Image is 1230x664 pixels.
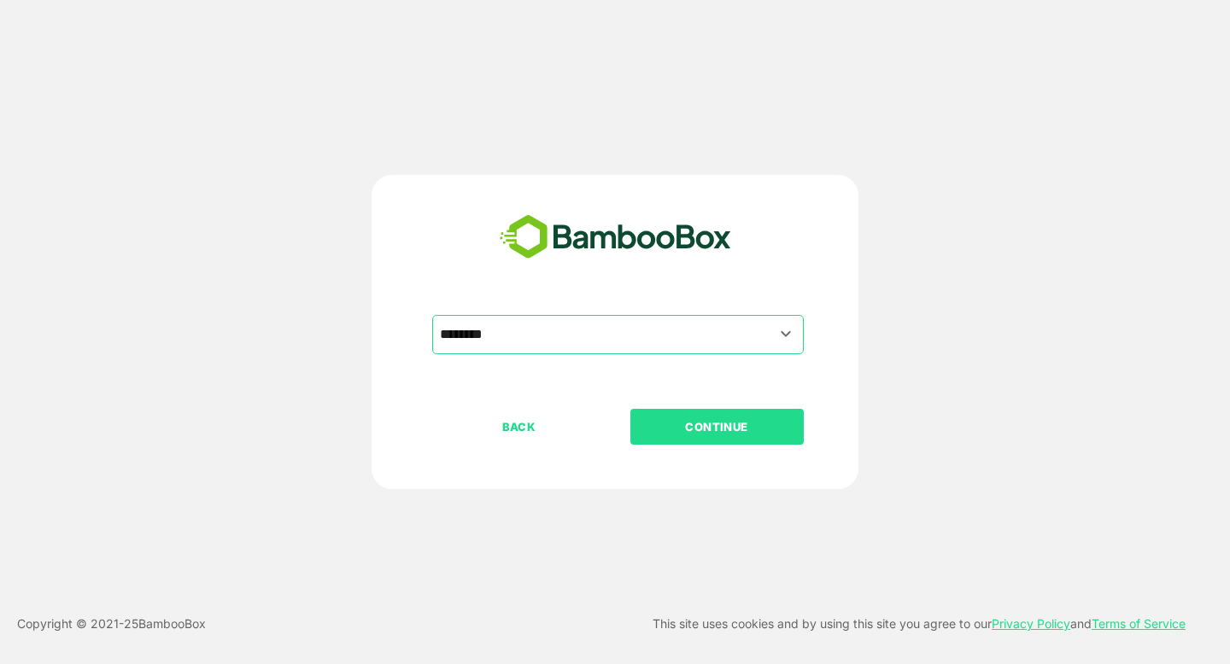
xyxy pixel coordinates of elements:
[434,417,605,436] p: BACK
[1092,616,1186,631] a: Terms of Service
[432,409,606,445] button: BACK
[490,209,741,265] img: bamboobox
[630,409,804,445] button: CONTINUE
[992,616,1070,631] a: Privacy Policy
[653,614,1186,634] p: This site uses cookies and by using this site you agree to our and
[17,614,206,634] p: Copyright © 2021- 25 BambooBox
[775,323,798,346] button: Open
[631,417,802,436] p: CONTINUE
